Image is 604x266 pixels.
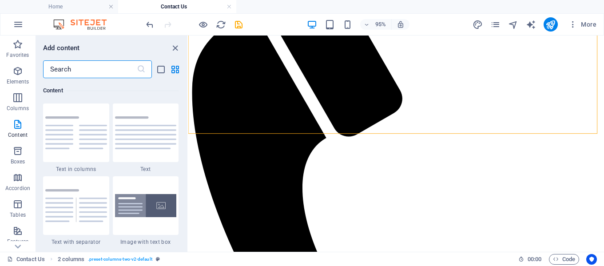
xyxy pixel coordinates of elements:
span: Text in columns [43,166,109,173]
span: Image with text box [113,238,179,246]
i: Pages (Ctrl+Alt+S) [490,20,501,30]
img: text-in-columns.svg [45,116,107,149]
button: list-view [155,64,166,75]
p: Elements [7,78,29,85]
button: grid-view [170,64,180,75]
span: : [534,256,535,262]
span: 00 00 [528,254,541,265]
i: Reload page [216,20,226,30]
h4: Contact Us [118,2,236,12]
img: image-with-text-box.svg [115,194,177,218]
i: Navigator [508,20,518,30]
p: Features [7,238,28,245]
a: Click to cancel selection. Double-click to open Pages [7,254,45,265]
i: On resize automatically adjust zoom level to fit chosen device. [397,20,405,28]
button: More [565,17,600,32]
h6: Content [43,85,179,96]
i: Undo: Delete elements (Ctrl+Z) [145,20,155,30]
img: text-with-separator.svg [45,189,107,222]
input: Search [43,60,137,78]
h6: 95% [374,19,388,30]
button: close panel [170,43,180,53]
button: pages [490,19,501,30]
i: Publish [545,20,556,30]
button: text_generator [526,19,536,30]
span: Click to select. Double-click to edit [58,254,84,265]
div: Text in columns [43,103,109,173]
div: Text with separator [43,176,109,246]
p: Boxes [11,158,25,165]
button: publish [544,17,558,32]
button: design [473,19,483,30]
p: Favorites [6,52,29,59]
p: Content [8,131,28,139]
div: Image with text box [113,176,179,246]
span: Text with separator [43,238,109,246]
button: Usercentrics [586,254,597,265]
p: Tables [10,211,26,218]
i: Save (Ctrl+S) [234,20,244,30]
nav: breadcrumb [58,254,160,265]
h6: Session time [518,254,542,265]
span: Code [553,254,575,265]
button: reload [215,19,226,30]
i: Design (Ctrl+Alt+Y) [473,20,483,30]
button: 95% [360,19,392,30]
span: Text [113,166,179,173]
button: Click here to leave preview mode and continue editing [198,19,208,30]
i: AI Writer [526,20,536,30]
i: This element is a customizable preset [156,257,160,262]
button: navigator [508,19,519,30]
h6: Add content [43,43,80,53]
img: text.svg [115,116,177,149]
button: undo [144,19,155,30]
img: Editor Logo [51,19,118,30]
p: Accordion [5,185,30,192]
p: Columns [7,105,29,112]
div: Text [113,103,179,173]
button: Code [549,254,579,265]
span: More [568,20,596,29]
button: save [233,19,244,30]
span: . preset-columns-two-v2-default [88,254,152,265]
